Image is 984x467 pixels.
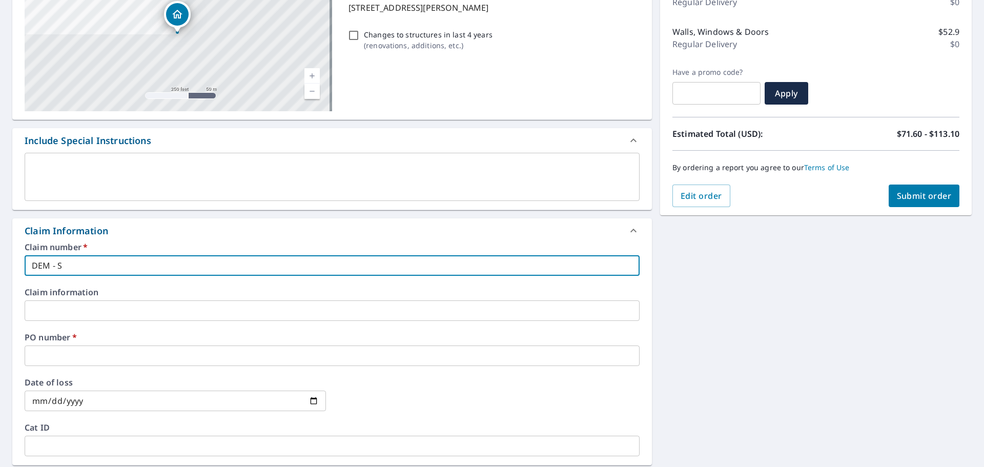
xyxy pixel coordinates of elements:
[889,185,960,207] button: Submit order
[672,163,959,172] p: By ordering a report you agree to our
[304,68,320,84] a: Current Level 17, Zoom In
[897,190,952,201] span: Submit order
[364,29,493,40] p: Changes to structures in last 4 years
[12,128,652,153] div: Include Special Instructions
[304,84,320,99] a: Current Level 17, Zoom Out
[25,224,108,238] div: Claim Information
[672,185,730,207] button: Edit order
[25,378,326,387] label: Date of loss
[12,218,652,243] div: Claim Information
[672,68,761,77] label: Have a promo code?
[25,243,640,251] label: Claim number
[164,1,191,33] div: Dropped pin, building 1, Residential property, 8382 Scarlet Glen Ct Millersville, MD 21108
[364,40,493,51] p: ( renovations, additions, etc. )
[348,2,635,14] p: [STREET_ADDRESS][PERSON_NAME]
[897,128,959,140] p: $71.60 - $113.10
[25,134,151,148] div: Include Special Instructions
[672,128,816,140] p: Estimated Total (USD):
[25,333,640,341] label: PO number
[765,82,808,105] button: Apply
[672,26,769,38] p: Walls, Windows & Doors
[773,88,800,99] span: Apply
[681,190,722,201] span: Edit order
[938,26,959,38] p: $52.9
[25,288,640,296] label: Claim information
[25,423,640,432] label: Cat ID
[950,38,959,50] p: $0
[672,38,737,50] p: Regular Delivery
[804,163,850,172] a: Terms of Use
